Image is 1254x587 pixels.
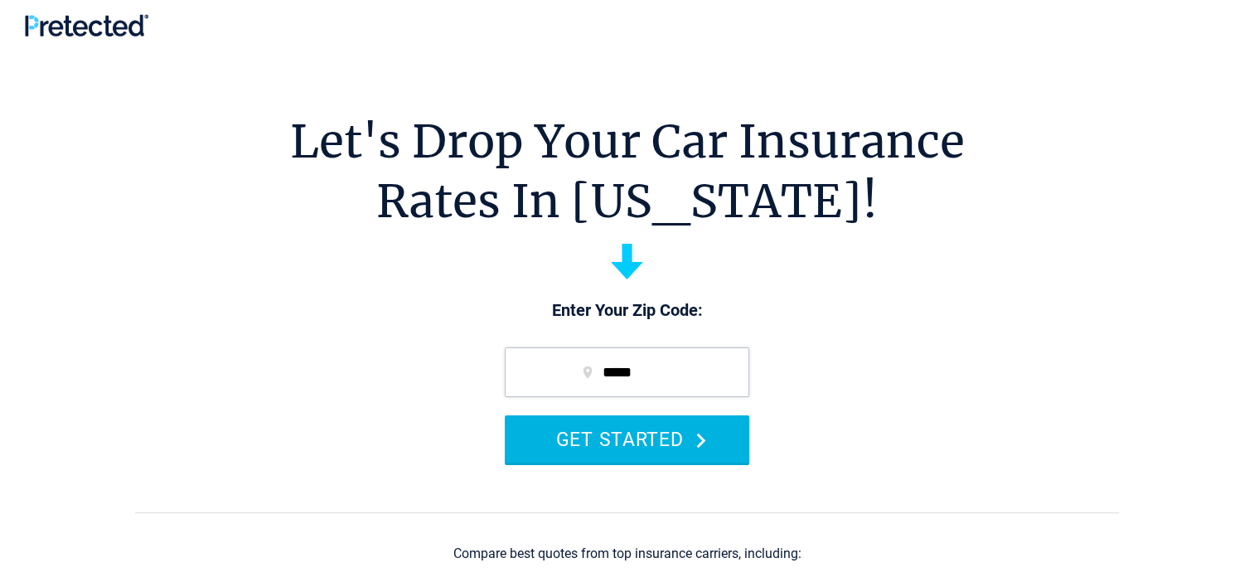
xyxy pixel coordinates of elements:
button: GET STARTED [505,415,749,463]
input: zip code [505,347,749,397]
h1: Let's Drop Your Car Insurance Rates In [US_STATE]! [290,112,965,231]
div: Compare best quotes from top insurance carriers, including: [453,546,801,561]
img: Pretected Logo [25,14,148,36]
p: Enter Your Zip Code: [488,299,766,323]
